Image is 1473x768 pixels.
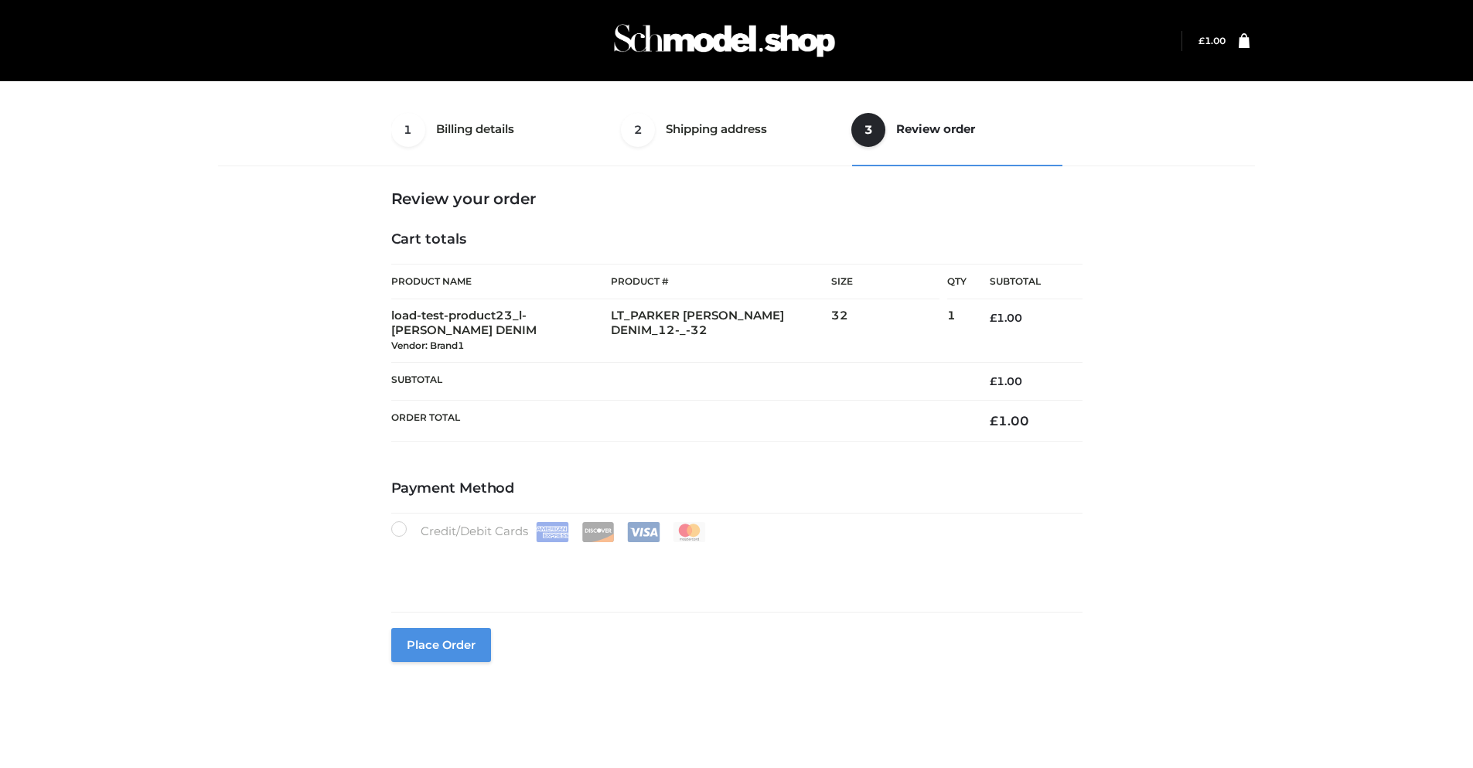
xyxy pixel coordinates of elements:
[391,628,491,662] button: Place order
[391,480,1083,497] h4: Payment Method
[1199,35,1226,46] bdi: 1.00
[388,539,1079,596] iframe: Secure payment input frame
[990,413,1029,428] bdi: 1.00
[990,311,1022,325] bdi: 1.00
[990,413,998,428] span: £
[627,522,660,542] img: Visa
[967,265,1083,299] th: Subtotal
[673,522,706,542] img: Mastercard
[391,362,967,400] th: Subtotal
[831,299,947,362] td: 32
[1199,35,1205,46] span: £
[831,265,939,299] th: Size
[391,189,1083,208] h3: Review your order
[947,299,967,362] td: 1
[990,374,997,388] span: £
[391,521,708,542] label: Credit/Debit Cards
[611,299,831,362] td: LT_PARKER [PERSON_NAME] DENIM_12-_-32
[536,522,569,542] img: Amex
[391,299,612,362] td: load-test-product23_l-[PERSON_NAME] DENIM
[581,522,615,542] img: Discover
[611,264,831,299] th: Product #
[947,264,967,299] th: Qty
[391,400,967,441] th: Order Total
[990,311,997,325] span: £
[1199,35,1226,46] a: £1.00
[391,264,612,299] th: Product Name
[990,374,1022,388] bdi: 1.00
[609,10,840,71] img: Schmodel Admin 964
[391,231,1083,248] h4: Cart totals
[391,340,464,351] small: Vendor: Brand1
